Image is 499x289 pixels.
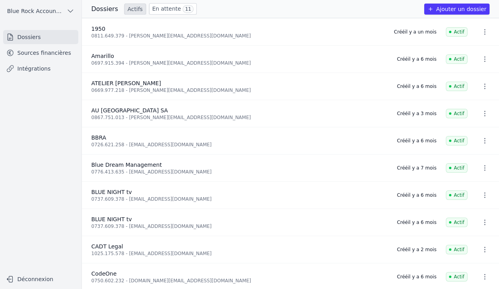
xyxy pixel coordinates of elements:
div: Créé il y a 7 mois [397,165,436,171]
span: 11 [183,5,193,13]
div: 0726.621.258 - [EMAIL_ADDRESS][DOMAIN_NAME] [91,142,388,148]
div: Créé il y a 6 mois [397,56,436,62]
button: Déconnexion [3,273,78,285]
button: Ajouter un dossier [424,4,490,15]
div: Créé il y a un mois [394,29,436,35]
div: Créé il y a 2 mois [397,246,436,253]
div: Créé il y a 6 mois [397,83,436,89]
div: 0737.609.378 - [EMAIL_ADDRESS][DOMAIN_NAME] [91,223,388,229]
span: BLUE NIGHT tv [91,216,132,222]
span: Actif [446,190,468,200]
span: Blue Rock Accounting [7,7,63,15]
a: Sources financières [3,46,78,60]
div: 0867.751.013 - [PERSON_NAME][EMAIL_ADDRESS][DOMAIN_NAME] [91,114,388,121]
span: Actif [446,136,468,145]
span: CADT Legal [91,243,123,250]
h3: Dossiers [91,4,118,14]
div: Créé il y a 3 mois [397,110,436,117]
span: CodeOne [91,270,116,277]
span: AU [GEOGRAPHIC_DATA] SA [91,107,168,114]
span: Actif [446,54,468,64]
a: Dossiers [3,30,78,44]
div: Créé il y a 6 mois [397,138,436,144]
span: Actif [446,82,468,91]
span: 1950 [91,26,105,32]
div: 0776.413.635 - [EMAIL_ADDRESS][DOMAIN_NAME] [91,169,388,175]
div: 1025.175.578 - [EMAIL_ADDRESS][DOMAIN_NAME] [91,250,388,257]
span: Actif [446,109,468,118]
div: 0750.602.232 - [DOMAIN_NAME][EMAIL_ADDRESS][DOMAIN_NAME] [91,278,388,284]
div: Créé il y a 6 mois [397,192,436,198]
span: Actif [446,272,468,282]
span: BLUE NIGHT tv [91,189,132,195]
span: ATELIER [PERSON_NAME] [91,80,161,86]
a: Actifs [124,4,146,15]
span: Actif [446,245,468,254]
div: 0811.649.379 - [PERSON_NAME][EMAIL_ADDRESS][DOMAIN_NAME] [91,33,384,39]
span: Actif [446,27,468,37]
div: Créé il y a 6 mois [397,219,436,226]
a: En attente 11 [149,3,197,15]
a: Intégrations [3,62,78,76]
button: Blue Rock Accounting [3,5,78,17]
span: Blue Dream Management [91,162,162,168]
div: 0737.609.378 - [EMAIL_ADDRESS][DOMAIN_NAME] [91,196,388,202]
div: 0697.915.394 - [PERSON_NAME][EMAIL_ADDRESS][DOMAIN_NAME] [91,60,388,66]
span: Amarillo [91,53,114,59]
span: Actif [446,218,468,227]
span: Actif [446,163,468,173]
div: Créé il y a 6 mois [397,274,436,280]
span: BBRA [91,134,106,141]
div: 0669.977.218 - [PERSON_NAME][EMAIL_ADDRESS][DOMAIN_NAME] [91,87,388,93]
